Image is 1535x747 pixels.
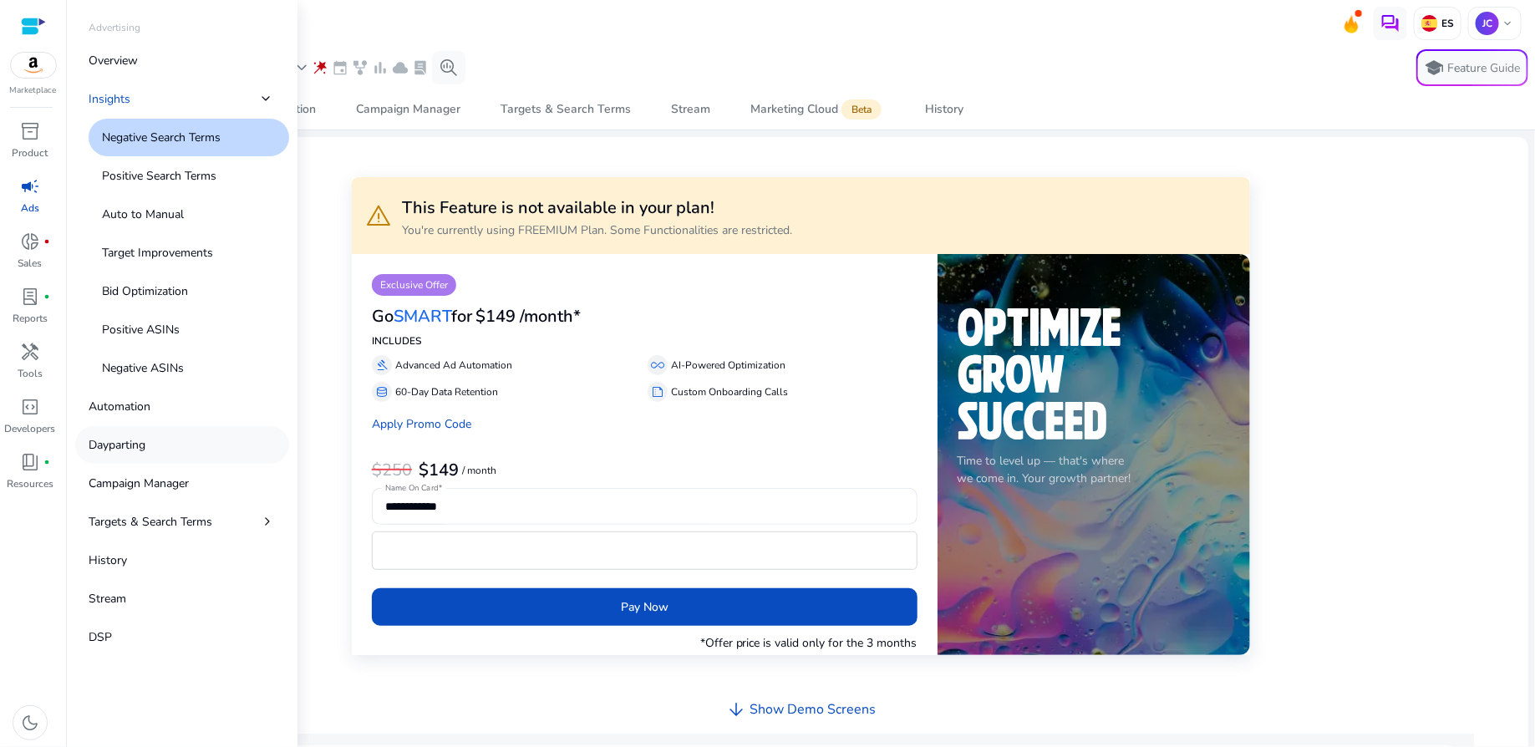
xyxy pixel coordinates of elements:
div: History [925,104,963,115]
span: school [1425,58,1445,78]
span: database [375,385,389,399]
p: *Offer price is valid only for the 3 months [700,634,917,652]
div: Stream [671,104,710,115]
p: Campaign Manager [89,475,189,492]
span: code_blocks [20,397,40,417]
h3: Go for [372,307,472,327]
span: Beta [841,99,882,119]
span: handyman [20,342,40,362]
span: chevron_right [259,513,276,530]
p: Feature Guide [1448,60,1521,77]
span: lab_profile [20,287,40,307]
p: Tools [18,366,43,381]
p: Auto to Manual [102,206,184,223]
p: Resources [7,476,53,491]
span: expand_more [292,58,312,78]
p: Ads [21,201,39,216]
p: Developers [5,421,56,436]
h4: Show Demo Screens [750,702,876,718]
a: Auto to Manual [89,196,289,233]
p: Sales [18,256,43,271]
img: amazon.svg [11,53,56,78]
p: Time to level up — that's where we come in. Your growth partner! [958,452,1230,487]
button: schoolFeature Guide [1416,49,1528,86]
p: 60-Day Data Retention [395,384,498,399]
span: SMART [394,305,451,328]
p: Stream [89,590,126,607]
p: Targets & Search Terms [89,513,212,531]
p: Marketplace [10,84,57,97]
a: Apply Promo Code [372,416,471,432]
p: Reports [13,311,48,326]
span: arrow_downward [726,699,746,719]
button: Pay Now [372,588,917,626]
p: History [89,551,127,569]
a: Bid Optimization [89,272,289,310]
p: / month [462,465,496,476]
span: fiber_manual_record [43,238,50,245]
span: all_inclusive [651,358,664,372]
p: Negative ASINs [102,359,184,377]
p: Custom Onboarding Calls [671,384,788,399]
p: Automation [89,398,150,415]
span: chevron_right [257,90,274,107]
div: Campaign Manager [356,104,460,115]
span: warning [365,202,392,229]
button: search_insights [432,51,465,84]
img: es.svg [1421,15,1438,32]
span: lab_profile [412,59,429,76]
span: dark_mode [20,713,40,733]
span: donut_small [20,231,40,252]
iframe: Secure card payment input frame [381,534,908,567]
span: search_insights [439,58,459,78]
p: Product [13,145,48,160]
p: DSP [89,628,112,646]
p: Negative Search Terms [102,129,221,146]
p: JC [1476,12,1499,35]
a: Positive Search Terms [89,157,289,195]
div: Targets & Search Terms [501,104,631,115]
span: gavel [375,358,389,372]
span: family_history [352,59,369,76]
p: Dayparting [89,436,145,454]
span: book_4 [20,452,40,472]
span: Pay Now [621,598,668,616]
p: Target Improvements [102,244,213,262]
a: Target Improvements [89,234,289,272]
div: Marketing Cloud [750,103,885,116]
span: event [332,59,348,76]
span: wand_stars [312,59,328,76]
h3: $149 /month* [475,307,581,327]
p: Advertising [89,20,140,35]
p: Advanced Ad Automation [395,358,512,373]
a: Positive ASINs [89,311,289,348]
p: INCLUDES [372,333,917,348]
a: Negative Search Terms [89,119,289,156]
h3: $250 [372,460,412,480]
span: cloud [392,59,409,76]
h3: This Feature is not available in your plan! [402,198,792,218]
p: AI-Powered Optimization [671,358,785,373]
a: Negative ASINs [89,349,289,387]
span: fiber_manual_record [43,459,50,465]
p: Insights [89,90,130,108]
p: Overview [89,52,138,69]
span: campaign [20,176,40,196]
span: keyboard_arrow_down [1501,17,1514,30]
p: Exclusive Offer [372,274,456,296]
span: fiber_manual_record [43,293,50,300]
p: Bid Optimization [102,282,188,300]
p: Positive ASINs [102,321,180,338]
span: inventory_2 [20,121,40,141]
p: ES [1438,17,1454,30]
b: $149 [419,459,459,481]
span: summarize [651,385,664,399]
span: bar_chart [372,59,389,76]
p: You're currently using FREEMIUM Plan. Some Functionalities are restricted. [402,221,792,239]
p: Positive Search Terms [102,167,216,185]
mat-label: Name On Card [385,482,439,494]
